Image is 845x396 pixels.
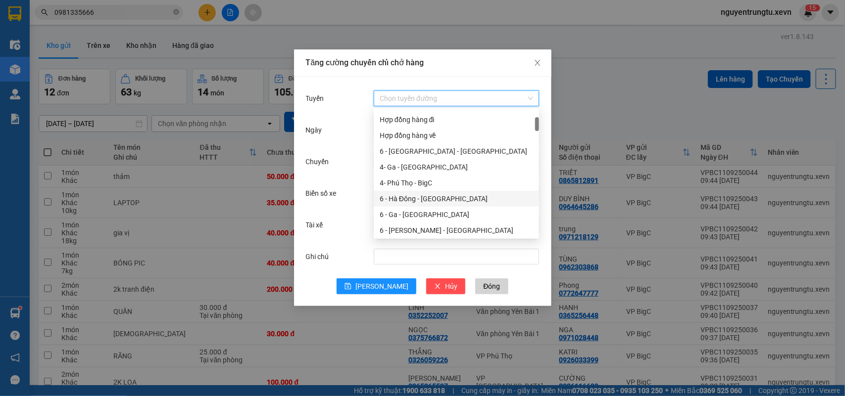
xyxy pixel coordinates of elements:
[426,278,465,294] button: closeHủy
[380,146,533,157] div: 6 - [GEOGRAPHIC_DATA] - [GEOGRAPHIC_DATA]
[306,57,540,68] div: Tăng cường chuyến chỉ chở hàng
[337,278,416,294] button: save[PERSON_NAME]
[345,283,351,291] span: save
[445,281,457,292] span: Hủy
[374,143,539,159] div: 6 - Yên Bái - Hà Đông
[380,114,533,125] div: Hợp đồng hàng đi
[374,112,539,128] div: Hợp đồng hàng đi
[374,249,539,264] input: Ghi chú
[306,94,329,102] label: Tuyến
[374,159,539,175] div: 4- Ga - Phú Thọ
[306,221,328,229] label: Tài xế
[374,222,539,238] div: 6 - Yên Bái - Ga
[524,49,551,77] button: Close
[374,207,539,222] div: 6 - Ga - Yên Bái
[306,253,334,261] label: Ghi chú
[374,128,539,143] div: Hợp đồng hàng về
[380,193,533,204] div: 6 - Hà Đông - [GEOGRAPHIC_DATA]
[12,12,62,62] img: logo.jpg
[380,130,533,141] div: Hợp đồng hàng về
[355,281,408,292] span: [PERSON_NAME]
[306,126,327,134] label: Ngày
[380,177,533,188] div: 4- Phú Thọ - BigC
[483,281,500,292] span: Đóng
[534,59,542,67] span: close
[475,278,508,294] button: Đóng
[380,162,533,173] div: 4- Ga - [GEOGRAPHIC_DATA]
[93,37,414,49] li: Hotline: 19001155
[374,191,539,207] div: 6 - Hà Đông - Yên Bái
[93,24,414,37] li: Số 10 ngõ 15 Ngọc Hồi, Q.[PERSON_NAME], [GEOGRAPHIC_DATA]
[380,209,533,220] div: 6 - Ga - [GEOGRAPHIC_DATA]
[306,158,334,166] label: Chuyến
[380,225,533,236] div: 6 - [PERSON_NAME] - [GEOGRAPHIC_DATA]
[12,72,95,88] b: GỬI : VP BigC
[306,189,342,197] label: Biển số xe
[374,175,539,191] div: 4- Phú Thọ - BigC
[434,283,441,291] span: close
